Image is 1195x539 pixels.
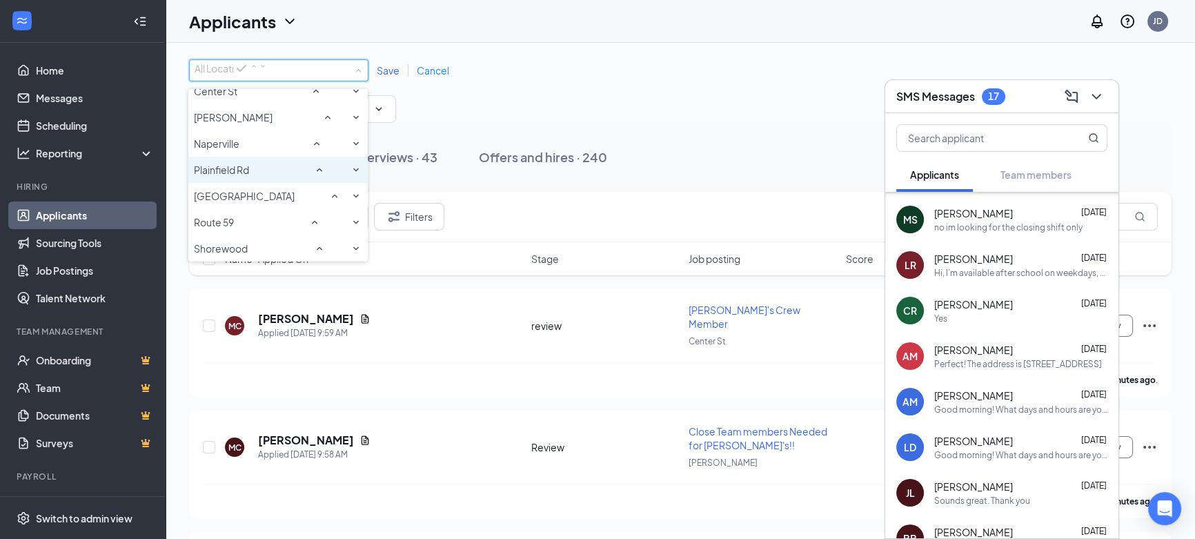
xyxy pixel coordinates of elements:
[934,252,1013,266] span: [PERSON_NAME]
[188,157,368,183] li: Plainfield Rd
[258,448,371,462] div: Applied [DATE] 9:58 AM
[350,164,362,176] svg: SmallChevronDown
[36,84,154,112] a: Messages
[36,112,154,139] a: Scheduling
[359,435,371,446] svg: Document
[934,404,1107,415] div: Good morning! What days and hours are you available to work?
[188,235,368,262] li: Shorewood
[328,190,341,202] svg: SmallChevronUp
[531,440,680,454] div: Review
[350,137,362,150] svg: SmallChevronDown
[689,425,827,451] span: Close Team members Needed for [PERSON_NAME]'s!!
[188,130,368,157] li: Naperville
[934,358,1102,370] div: Perfect! The address is [STREET_ADDRESS]
[36,57,154,84] a: Home
[479,148,607,166] div: Offers and hires · 240
[897,125,1060,151] input: Search applicant
[17,471,151,482] div: Payroll
[351,148,437,166] div: Interviews · 43
[934,480,1013,493] span: [PERSON_NAME]
[258,311,354,326] h5: [PERSON_NAME]
[36,491,154,519] a: PayrollCrown
[350,216,362,228] svg: SmallChevronDown
[188,183,368,209] li: Romeoville
[228,442,241,453] div: MC
[1081,526,1107,536] span: [DATE]
[36,374,154,402] a: TeamCrown
[934,297,1013,311] span: [PERSON_NAME]
[1100,496,1156,507] b: 6 minutes ago
[689,252,740,266] span: Job posting
[194,137,239,150] span: Naperville
[934,222,1083,233] div: no im looking for the closing shift only
[373,104,384,115] svg: ChevronDown
[17,181,151,193] div: Hiring
[689,336,726,346] span: Center St
[417,64,449,77] span: Cancel
[15,14,29,28] svg: WorkstreamLogo
[1088,133,1099,144] svg: MagnifyingGlass
[282,13,298,30] svg: ChevronDown
[1081,480,1107,491] span: [DATE]
[903,304,917,317] div: CR
[934,267,1107,279] div: Hi, I’m available after school on weekdays, usually from around 3pm to 11pm, and I’m also availab...
[1153,15,1163,27] div: JD
[133,14,147,28] svg: Collapse
[258,433,354,448] h5: [PERSON_NAME]
[377,64,399,77] span: Save
[36,429,154,457] a: SurveysCrown
[846,252,873,266] span: Score
[934,495,1030,507] div: Sounds great. Thank you
[934,434,1013,448] span: [PERSON_NAME]
[322,111,334,124] svg: SmallChevronUp
[1119,13,1136,30] svg: QuestionInfo
[36,229,154,257] a: Sourcing Tools
[188,78,368,104] li: Center St
[36,257,154,284] a: Job Postings
[1000,168,1071,181] span: Team members
[1141,439,1158,455] svg: Ellipses
[36,202,154,229] a: Applicants
[905,258,916,272] div: LR
[17,326,151,337] div: Team Management
[988,90,999,102] div: 17
[1089,13,1105,30] svg: Notifications
[934,525,1013,539] span: [PERSON_NAME]
[36,146,155,160] div: Reporting
[194,242,248,255] span: Shorewood
[904,440,916,454] div: LD
[313,164,326,176] svg: SmallChevronUp
[194,164,249,176] span: Plainfield Rd
[1063,88,1080,105] svg: ComposeMessage
[17,146,30,160] svg: Analysis
[313,242,326,255] svg: SmallChevronUp
[374,203,444,231] button: Filter Filters
[36,284,154,312] a: Talent Network
[17,511,30,525] svg: Settings
[194,216,234,228] span: Route 59
[1081,298,1107,308] span: [DATE]
[689,458,758,468] span: [PERSON_NAME]
[350,85,362,97] svg: SmallChevronDown
[910,168,959,181] span: Applicants
[228,320,241,332] div: MC
[310,85,322,97] svg: SmallChevronUp
[258,326,371,340] div: Applied [DATE] 9:59 AM
[906,486,915,500] div: JL
[896,89,975,104] h3: SMS Messages
[934,389,1013,402] span: [PERSON_NAME]
[310,137,323,150] svg: SmallChevronUp
[902,349,918,363] div: AM
[188,209,368,235] li: Route 59
[36,346,154,374] a: OnboardingCrown
[194,111,273,124] span: Larkin
[194,85,237,97] span: Center St
[350,111,362,124] svg: SmallChevronDown
[1134,211,1145,222] svg: MagnifyingGlass
[531,252,559,266] span: Stage
[1148,492,1181,525] div: Open Intercom Messenger
[689,304,800,330] span: [PERSON_NAME]'s Crew Member
[934,206,1013,220] span: [PERSON_NAME]
[1085,86,1107,108] button: ChevronDown
[1081,435,1107,445] span: [DATE]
